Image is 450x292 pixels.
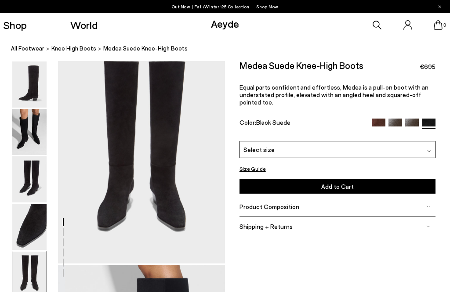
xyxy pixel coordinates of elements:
span: €695 [420,62,435,71]
a: Shop [3,20,27,30]
img: Medea Suede Knee-High Boots - Image 2 [12,109,47,155]
button: Add to Cart [240,179,435,194]
img: Medea Suede Knee-High Boots - Image 1 [12,61,47,108]
a: 0 [434,20,443,30]
span: Medea Suede Knee-High Boots [103,44,188,53]
span: knee high boots [51,45,96,52]
p: Equal parts confident and effortless, Medea is a pull-on boot with an understated profile, elevat... [240,83,435,106]
h2: Medea Suede Knee-High Boots [240,61,363,70]
span: Navigate to /collections/new-in [256,4,279,9]
div: Color: [240,119,366,129]
span: 0 [443,23,447,28]
button: Size Guide [240,164,266,173]
img: svg%3E [426,204,431,209]
img: svg%3E [427,149,432,153]
img: Medea Suede Knee-High Boots - Image 3 [12,156,47,202]
span: Product Composition [240,203,299,210]
a: All Footwear [11,44,44,53]
nav: breadcrumb [11,37,450,61]
span: Black Suede [256,119,290,126]
img: svg%3E [426,224,431,228]
p: Out Now | Fall/Winter ‘25 Collection [172,2,279,11]
span: Shipping + Returns [240,223,293,230]
a: World [70,20,98,30]
img: Medea Suede Knee-High Boots - Image 4 [12,204,47,250]
a: knee high boots [51,44,96,53]
span: Select size [243,145,275,154]
a: Aeyde [211,17,239,30]
span: Add to Cart [321,183,354,190]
